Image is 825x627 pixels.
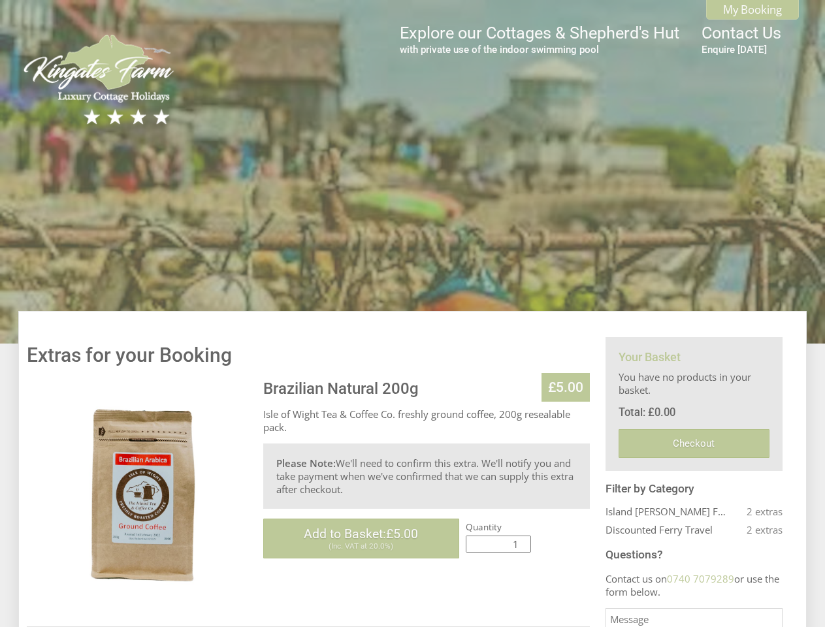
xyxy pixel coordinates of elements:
h3: Filter by Category [606,482,783,495]
h4: Total: £0.00 [619,406,769,419]
a: Discounted Ferry Travel [606,523,730,536]
a: Island [PERSON_NAME] Fresh Produce [606,505,730,518]
p: You have no products in your basket. [619,370,769,396]
img: Kingates Farm [18,31,182,128]
h2: £5.00 [542,373,590,402]
strong: Please Note: [276,457,336,470]
img: Brazilian Natural 200g [27,379,252,605]
button: Add to Basket:£5.00 (Inc. VAT at 20.0%) [263,519,459,558]
a: Extras for your Booking [27,344,232,366]
h3: Questions? [606,548,783,561]
a: Explore our Cottages & Shepherd's Hutwith private use of the indoor swimming pool [400,24,679,56]
p: 2 extras [730,523,783,536]
p: Contact us on or use the form below. [606,572,783,598]
p: 2 extras [730,505,783,518]
h1: Brazilian Natural 200g [263,379,590,398]
p: Isle of Wight Tea & Coffee Co. freshly ground coffee, 200g resealable pack. [263,408,590,434]
label: Quantity [466,521,590,533]
a: Your Basket [619,350,681,364]
p: We'll need to confirm this extra. We'll notify you and take payment when we've confirmed that we ... [276,457,577,496]
a: 0740 7079289 [667,572,734,585]
span: Add to Basket: [304,526,418,541]
a: Contact UsEnquire [DATE] [702,24,781,56]
a: Checkout [619,429,769,458]
span: £5.00 [386,526,418,541]
span: (Inc. VAT at 20.0%) [329,541,393,551]
small: Enquire [DATE] [702,44,781,56]
small: with private use of the indoor swimming pool [400,44,679,56]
